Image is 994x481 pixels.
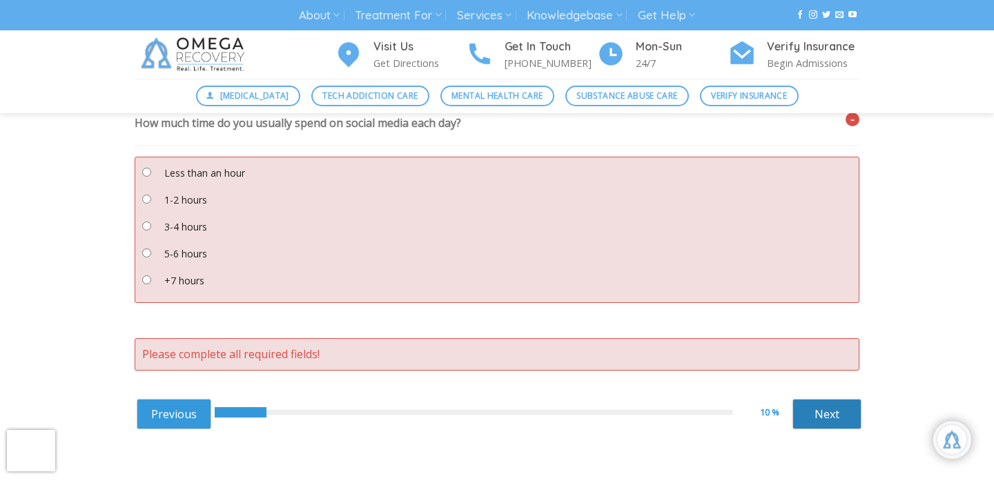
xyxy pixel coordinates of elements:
a: Services [457,3,511,28]
img: Omega Recovery [135,30,255,79]
h4: Visit Us [373,38,466,56]
a: Visit Us Get Directions [335,38,466,72]
label: 1-2 hours [164,193,207,208]
a: Tech Addiction Care [311,86,429,106]
a: Previous [137,399,211,429]
h4: Mon-Sun [636,38,728,56]
a: Follow on Twitter [822,10,830,20]
a: Send us an email [835,10,844,20]
h4: Verify Insurance [767,38,859,56]
p: Get Directions [373,55,466,71]
a: Follow on YouTube [848,10,857,20]
span: Verify Insurance [711,89,787,102]
label: 5-6 hours [164,246,207,262]
label: +7 hours [164,273,204,288]
a: Mental Health Care [440,86,554,106]
h4: Get In Touch [505,38,597,56]
div: How much time do you usually spend on social media each day? [135,115,461,130]
div: 10 % [760,405,792,420]
a: About [299,3,340,28]
a: Knowledgebase [527,3,622,28]
a: [MEDICAL_DATA] [196,86,301,106]
p: 24/7 [636,55,728,71]
span: [MEDICAL_DATA] [220,89,289,102]
span: Tech Addiction Care [322,89,418,102]
div: Please complete all required fields! [135,338,859,371]
a: Follow on Facebook [796,10,804,20]
a: Verify Insurance Begin Admissions [728,38,859,72]
a: Substance Abuse Care [565,86,689,106]
span: Substance Abuse Care [576,89,677,102]
a: Get Help [638,3,695,28]
a: Verify Insurance [700,86,799,106]
p: [PHONE_NUMBER] [505,55,597,71]
label: 3-4 hours [164,219,207,235]
a: Follow on Instagram [809,10,817,20]
p: Begin Admissions [767,55,859,71]
span: Mental Health Care [451,89,543,102]
a: Next [792,399,861,429]
label: Less than an hour [164,166,245,181]
a: Get In Touch [PHONE_NUMBER] [466,38,597,72]
a: Treatment For [355,3,441,28]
